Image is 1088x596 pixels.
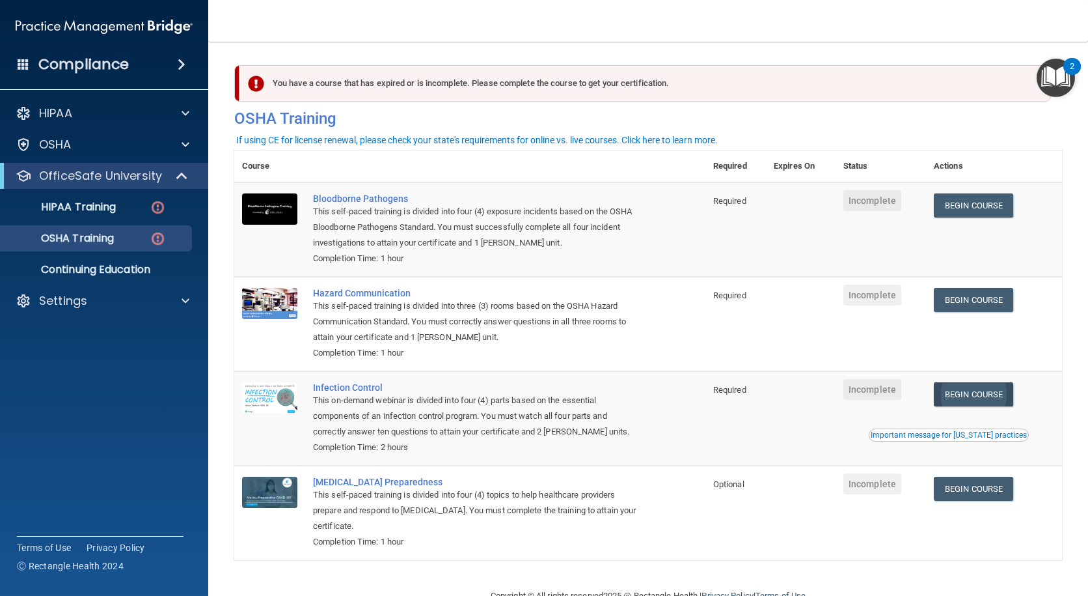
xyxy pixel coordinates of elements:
[713,291,746,300] span: Required
[87,541,145,554] a: Privacy Policy
[313,534,640,550] div: Completion Time: 1 hour
[234,150,305,182] th: Course
[239,65,1051,102] div: You have a course that has expired or is incomplete. Please complete the course to get your certi...
[150,231,166,247] img: danger-circle.6113f641.png
[39,106,72,121] p: HIPAA
[713,385,746,395] span: Required
[843,379,901,400] span: Incomplete
[39,293,87,309] p: Settings
[17,560,124,573] span: Ⓒ Rectangle Health 2024
[234,109,1062,128] h4: OSHA Training
[766,150,836,182] th: Expires On
[934,382,1013,406] a: Begin Course
[38,55,129,74] h4: Compliance
[843,285,901,305] span: Incomplete
[16,168,189,184] a: OfficeSafe University
[934,288,1013,312] a: Begin Course
[313,298,640,345] div: This self-paced training is divided into three (3) rooms based on the OSHA Hazard Communication S...
[934,193,1013,218] a: Begin Course
[1070,66,1074,83] div: 2
[313,193,640,204] a: Bloodborne Pathogens
[16,106,189,121] a: HIPAA
[16,14,193,40] img: PMB logo
[16,293,189,309] a: Settings
[313,440,640,455] div: Completion Time: 2 hours
[836,150,926,182] th: Status
[713,479,744,489] span: Optional
[926,150,1062,182] th: Actions
[313,487,640,534] div: This self-paced training is divided into four (4) topics to help healthcare providers prepare and...
[39,137,72,152] p: OSHA
[16,137,189,152] a: OSHA
[313,477,640,487] a: [MEDICAL_DATA] Preparedness
[705,150,766,182] th: Required
[150,199,166,216] img: danger-circle.6113f641.png
[313,382,640,393] a: Infection Control
[869,429,1029,442] button: Read this if you are a dental practitioner in the state of CA
[313,393,640,440] div: This on-demand webinar is divided into four (4) parts based on the essential components of an inf...
[234,134,720,147] button: If using CE for license renewal, please check your state's requirements for online vs. live cours...
[39,168,162,184] p: OfficeSafe University
[8,201,116,214] p: HIPAA Training
[843,190,901,211] span: Incomplete
[863,504,1072,556] iframe: Drift Widget Chat Controller
[713,196,746,206] span: Required
[248,76,264,92] img: exclamation-circle-solid-danger.72ef9ffc.png
[871,431,1027,439] div: Important message for [US_STATE] practices
[313,251,640,266] div: Completion Time: 1 hour
[313,204,640,251] div: This self-paced training is divided into four (4) exposure incidents based on the OSHA Bloodborne...
[8,232,114,245] p: OSHA Training
[313,288,640,298] a: Hazard Communication
[843,474,901,494] span: Incomplete
[934,477,1013,501] a: Begin Course
[313,345,640,361] div: Completion Time: 1 hour
[8,263,186,276] p: Continuing Education
[1037,59,1075,97] button: Open Resource Center, 2 new notifications
[236,135,718,145] div: If using CE for license renewal, please check your state's requirements for online vs. live cours...
[17,541,71,554] a: Terms of Use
